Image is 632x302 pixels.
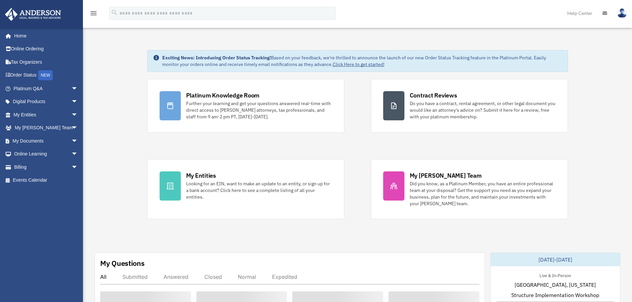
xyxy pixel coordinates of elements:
div: Closed [204,273,222,280]
div: Further your learning and get your questions answered real-time with direct access to [PERSON_NAM... [186,100,332,120]
span: arrow_drop_down [71,95,85,109]
a: My [PERSON_NAME] Teamarrow_drop_down [5,121,88,135]
div: Answered [164,273,188,280]
div: Did you know, as a Platinum Member, you have an entire professional team at your disposal? Get th... [410,180,556,207]
div: Normal [238,273,256,280]
div: Platinum Knowledge Room [186,91,260,99]
a: My Documentsarrow_drop_down [5,134,88,148]
div: Expedited [272,273,297,280]
a: My [PERSON_NAME] Team Did you know, as a Platinum Member, you have an entire professional team at... [371,159,568,219]
a: My Entitiesarrow_drop_down [5,108,88,121]
a: Online Learningarrow_drop_down [5,148,88,161]
a: Order StatusNEW [5,69,88,82]
a: My Entities Looking for an EIN, want to make an update to an entity, or sign up for a bank accoun... [147,159,344,219]
span: [GEOGRAPHIC_DATA], [US_STATE] [515,281,596,289]
a: Contract Reviews Do you have a contract, rental agreement, or other legal document you would like... [371,79,568,133]
a: Platinum Q&Aarrow_drop_down [5,82,88,95]
a: Digital Productsarrow_drop_down [5,95,88,108]
a: Home [5,29,85,42]
span: arrow_drop_down [71,121,85,135]
span: arrow_drop_down [71,134,85,148]
a: Tax Organizers [5,55,88,69]
img: User Pic [617,8,627,18]
div: Submitted [122,273,148,280]
div: Contract Reviews [410,91,457,99]
a: Platinum Knowledge Room Further your learning and get your questions answered real-time with dire... [147,79,344,133]
img: Anderson Advisors Platinum Portal [3,8,63,21]
a: menu [90,12,98,17]
div: All [100,273,106,280]
i: search [111,9,118,16]
div: [DATE]-[DATE] [491,253,620,266]
span: arrow_drop_down [71,160,85,174]
div: Based on your feedback, we're thrilled to announce the launch of our new Order Status Tracking fe... [162,54,562,68]
strong: Exciting News: Introducing Order Status Tracking! [162,55,271,61]
div: My [PERSON_NAME] Team [410,171,482,180]
span: Structure Implementation Workshop [511,291,599,299]
i: menu [90,9,98,17]
div: Do you have a contract, rental agreement, or other legal document you would like an attorney's ad... [410,100,556,120]
div: My Questions [100,258,145,268]
span: arrow_drop_down [71,148,85,161]
div: Looking for an EIN, want to make an update to an entity, or sign up for a bank account? Click her... [186,180,332,200]
span: arrow_drop_down [71,108,85,122]
div: NEW [38,70,53,80]
div: My Entities [186,171,216,180]
a: Click Here to get started! [333,61,385,67]
a: Billingarrow_drop_down [5,160,88,174]
div: Live & In-Person [534,272,576,278]
a: Events Calendar [5,174,88,187]
a: Online Ordering [5,42,88,56]
span: arrow_drop_down [71,82,85,95]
